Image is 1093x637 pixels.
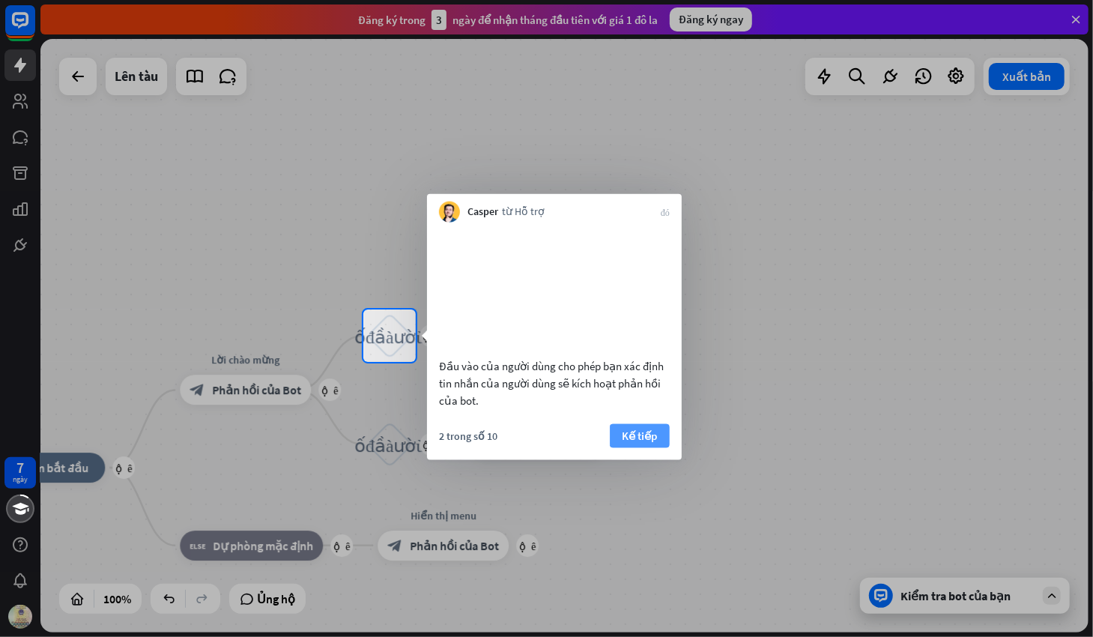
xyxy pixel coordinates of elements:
[661,208,670,217] font: đóng
[354,326,426,345] font: khối_đầu_vào_người_dùng
[467,205,498,218] font: Casper
[502,205,545,218] font: từ Hỗ trợ
[610,423,670,447] button: Kế tiếp
[439,429,497,442] font: 2 trong số 10
[12,6,57,51] button: Mở tiện ích trò chuyện LiveChat
[623,428,658,442] font: Kế tiếp
[439,358,664,407] font: Đầu vào của người dùng cho phép bạn xác định tin nhắn của người dùng sẽ kích hoạt phản hồi của bot.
